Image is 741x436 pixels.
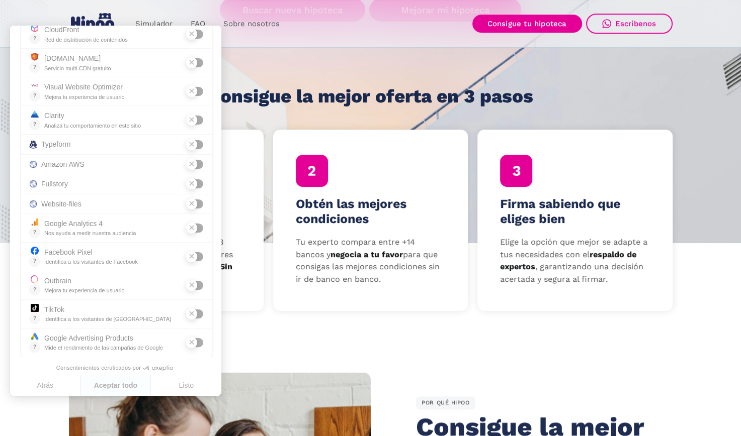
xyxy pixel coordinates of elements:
[214,14,289,34] a: Sobre nosotros
[331,250,403,259] strong: negocia a tu favor
[69,9,118,39] a: home
[416,396,475,409] div: POR QUÉ HIPOO
[586,14,673,34] a: Escríbenos
[500,196,650,227] h4: Firma sabiendo que eliges bien
[126,14,182,34] a: Simulador
[182,14,214,34] a: FAQ
[296,236,446,286] p: Tu experto compara entre +14 bancos y para que consigas las mejores condiciones sin ir de banco e...
[615,19,656,28] div: Escríbenos
[472,15,582,33] a: Consigue tu hipoteca
[296,196,446,227] h4: Obtén las mejores condiciones
[208,86,533,106] h1: Consigue la mejor oferta en 3 pasos
[500,236,650,286] p: Elige la opción que mejor se adapte a tus necesidades con el , garantizando una decisión acertada...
